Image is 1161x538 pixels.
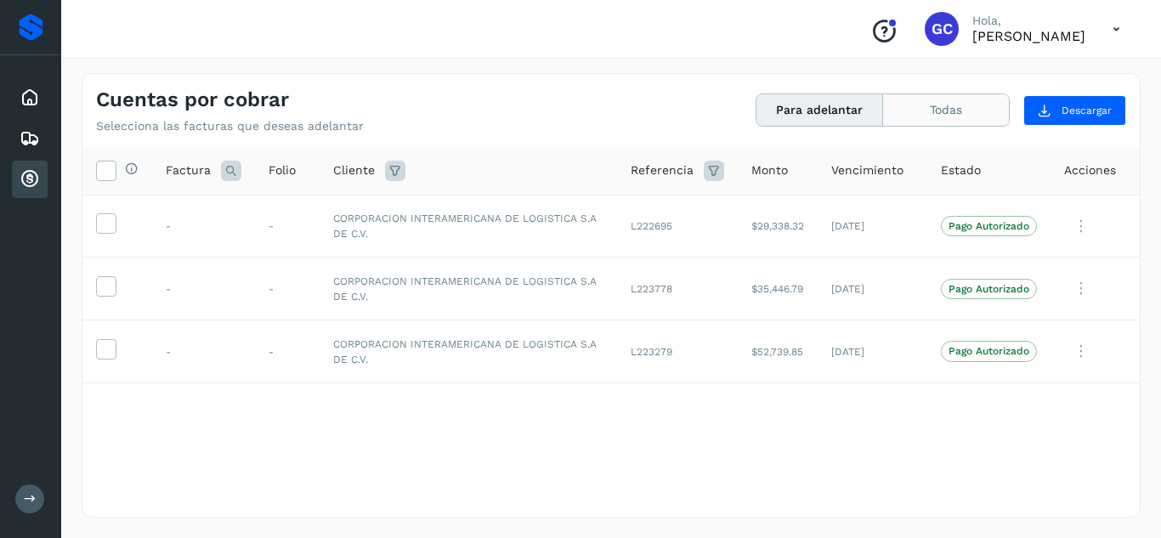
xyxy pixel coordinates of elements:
span: Descargar [1062,103,1112,118]
td: $29,338.32 [738,195,818,258]
td: L222695 [617,195,738,258]
td: - [152,258,255,320]
p: Hola, [972,14,1085,28]
td: - [255,195,320,258]
td: [DATE] [818,320,927,383]
td: CORPORACION INTERAMERICANA DE LOGISTICA S.A DE C.V. [320,258,617,320]
td: - [255,320,320,383]
span: Vencimiento [831,161,903,179]
span: Acciones [1064,161,1116,179]
p: Pago Autorizado [949,283,1029,295]
td: - [255,258,320,320]
button: Para adelantar [756,94,883,126]
td: - [152,320,255,383]
div: Embarques [12,120,48,157]
h4: Cuentas por cobrar [96,88,289,112]
td: CORPORACION INTERAMERICANA DE LOGISTICA S.A DE C.V. [320,320,617,383]
p: Selecciona las facturas que deseas adelantar [96,119,364,133]
span: Cliente [333,161,375,179]
td: - [152,195,255,258]
span: Estado [941,161,981,179]
td: [DATE] [818,195,927,258]
p: Pago Autorizado [949,345,1029,357]
span: Factura [166,161,211,179]
div: Cuentas por cobrar [12,161,48,198]
button: Descargar [1023,95,1126,126]
span: Referencia [631,161,694,179]
span: Monto [751,161,788,179]
p: Pago Autorizado [949,220,1029,232]
td: $52,739.85 [738,320,818,383]
td: [DATE] [818,258,927,320]
td: CORPORACION INTERAMERICANA DE LOGISTICA S.A DE C.V. [320,195,617,258]
td: L223778 [617,258,738,320]
p: Genaro Cortez Godínez [972,28,1085,44]
td: L223279 [617,320,738,383]
td: $35,446.79 [738,258,818,320]
div: Inicio [12,79,48,116]
button: Todas [883,94,1009,126]
span: Folio [269,161,296,179]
